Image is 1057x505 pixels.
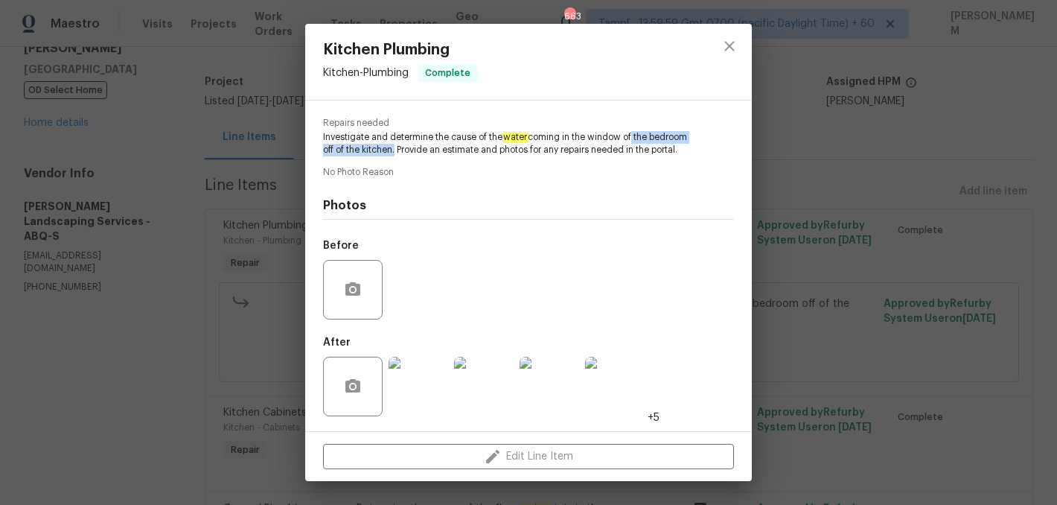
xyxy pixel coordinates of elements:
h5: Before [323,241,359,251]
span: Kitchen Plumbing [323,42,478,58]
h4: Photos [323,198,734,213]
button: close [712,28,747,64]
div: 663 [564,9,575,24]
span: +5 [648,410,660,425]
h5: After [323,337,351,348]
span: Investigate and determine the cause of the coming in the window of the bedroom off of the kitchen... [323,131,693,156]
em: water [502,132,528,142]
span: Kitchen - Plumbing [323,68,409,78]
span: No Photo Reason [323,168,734,177]
span: Complete [419,66,476,80]
span: Repairs needed [323,118,734,128]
